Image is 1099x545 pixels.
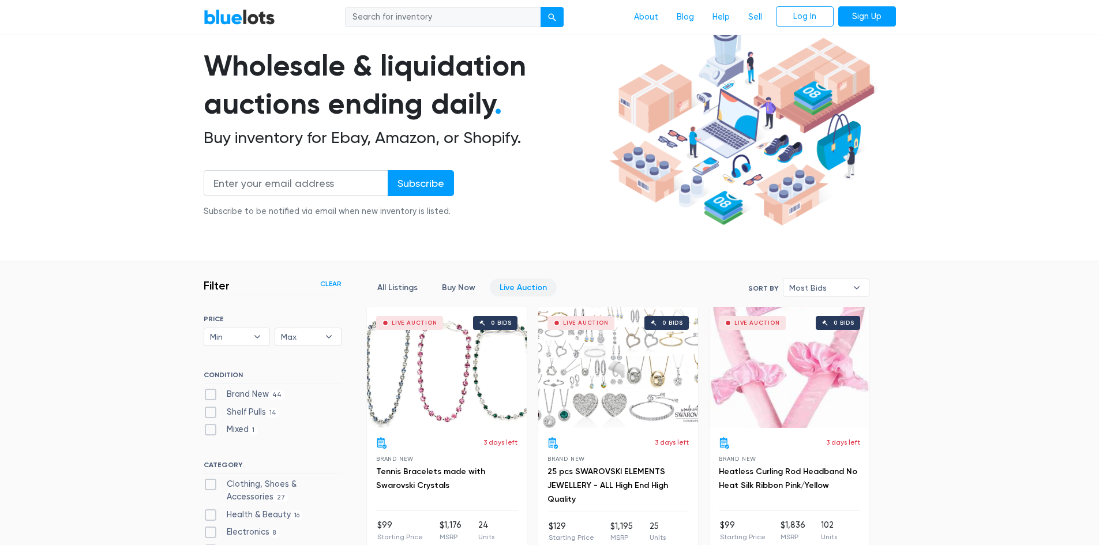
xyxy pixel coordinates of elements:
a: Buy Now [432,279,485,296]
h6: PRICE [204,315,342,323]
label: Brand New [204,388,286,401]
a: Sell [739,6,771,28]
p: Units [821,532,837,542]
a: Blog [667,6,703,28]
li: 24 [478,519,494,542]
span: 14 [266,408,280,418]
p: Starting Price [549,532,594,543]
span: 27 [273,493,289,502]
a: Live Auction 0 bids [367,307,527,428]
span: Min [210,328,248,345]
a: Live Auction 0 bids [538,307,698,428]
input: Subscribe [388,170,454,196]
span: Brand New [719,456,756,462]
span: . [494,87,502,121]
span: Brand New [376,456,414,462]
li: $1,836 [781,519,805,542]
h2: Buy inventory for Ebay, Amazon, or Shopify. [204,128,605,148]
li: $1,195 [610,520,633,543]
p: MSRP [781,532,805,542]
h6: CONDITION [204,371,342,384]
span: 8 [269,528,280,538]
li: $129 [549,520,594,543]
label: Sort By [748,283,778,294]
div: Subscribe to be notified via email when new inventory is listed. [204,205,454,218]
b: ▾ [245,328,269,345]
p: MSRP [610,532,633,543]
p: 3 days left [483,437,517,448]
p: Units [650,532,666,543]
span: Max [281,328,319,345]
a: Live Auction [490,279,557,296]
span: 16 [291,511,303,520]
p: Starting Price [377,532,423,542]
h6: CATEGORY [204,461,342,473]
label: Health & Beauty [204,509,303,521]
label: Shelf Pulls [204,406,280,419]
p: Starting Price [720,532,766,542]
div: Live Auction [563,320,609,326]
div: 0 bids [662,320,683,326]
a: BlueLots [204,9,275,25]
label: Clothing, Shoes & Accessories [204,478,342,503]
label: Electronics [204,526,280,539]
img: hero-ee84e7d0318cb26816c560f6b4441b76977f77a177738b4e94f68c95b2b83dbb.png [605,21,879,231]
p: Units [478,532,494,542]
a: 25 pcs SWAROVSKI ELEMENTS JEWELLERY - ALL High End High Quality [547,467,668,504]
p: 3 days left [826,437,860,448]
a: Log In [776,6,834,27]
a: Help [703,6,739,28]
li: $99 [720,519,766,542]
h3: Filter [204,279,230,292]
div: 0 bids [491,320,512,326]
input: Search for inventory [345,7,541,28]
p: 3 days left [655,437,689,448]
div: Live Auction [734,320,780,326]
span: Most Bids [789,279,847,296]
a: About [625,6,667,28]
div: 0 bids [834,320,854,326]
div: Live Auction [392,320,437,326]
label: Mixed [204,423,258,436]
span: 1 [249,426,258,435]
a: Clear [320,279,342,289]
a: Tennis Bracelets made with Swarovski Crystals [376,467,485,490]
li: 25 [650,520,666,543]
li: $99 [377,519,423,542]
b: ▾ [845,279,869,296]
a: Sign Up [838,6,896,27]
a: All Listings [367,279,427,296]
b: ▾ [317,328,341,345]
input: Enter your email address [204,170,388,196]
p: MSRP [440,532,462,542]
a: Heatless Curling Rod Headband No Heat Silk Ribbon Pink/Yellow [719,467,857,490]
li: $1,176 [440,519,462,542]
a: Live Auction 0 bids [710,307,869,428]
span: Brand New [547,456,585,462]
li: 102 [821,519,837,542]
span: 44 [269,390,286,400]
h1: Wholesale & liquidation auctions ending daily [204,47,605,123]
